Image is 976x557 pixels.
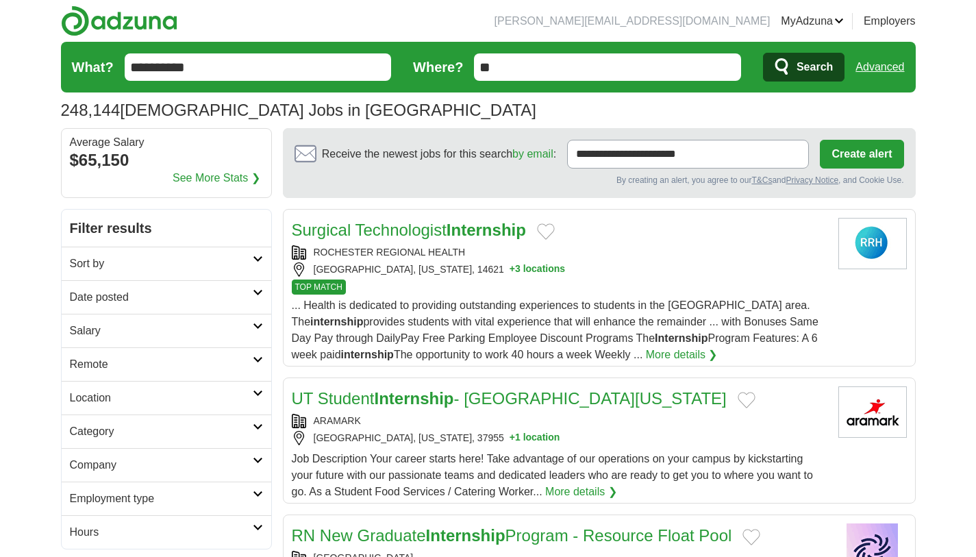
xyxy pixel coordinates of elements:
[61,98,121,123] span: 248,144
[447,221,526,239] strong: Internship
[292,280,346,295] span: TOP MATCH
[62,381,271,414] a: Location
[173,170,260,186] a: See More Stats ❯
[70,148,263,173] div: $65,150
[310,316,363,327] strong: internship
[374,389,453,408] strong: Internship
[742,529,760,545] button: Add to favorite jobs
[738,392,755,408] button: Add to favorite jobs
[70,256,253,272] h2: Sort by
[292,299,818,360] span: ... Health is dedicated to providing outstanding experiences to students in the [GEOGRAPHIC_DATA]...
[70,423,253,440] h2: Category
[70,323,253,339] h2: Salary
[62,482,271,515] a: Employment type
[751,175,772,185] a: T&Cs
[70,356,253,373] h2: Remote
[314,247,466,258] a: ROCHESTER REGIONAL HEALTH
[855,53,904,81] a: Advanced
[545,484,617,500] a: More details ❯
[292,262,827,277] div: [GEOGRAPHIC_DATA], [US_STATE], 14621
[510,431,560,445] button: +1 location
[838,218,907,269] img: Rochester Regional Health logo
[781,13,844,29] a: MyAdzuna
[763,53,844,82] button: Search
[292,389,727,408] a: UT StudentInternship- [GEOGRAPHIC_DATA][US_STATE]
[61,101,536,119] h1: [DEMOGRAPHIC_DATA] Jobs in [GEOGRAPHIC_DATA]
[70,457,253,473] h2: Company
[70,137,263,148] div: Average Salary
[786,175,838,185] a: Privacy Notice
[413,57,463,77] label: Where?
[70,289,253,306] h2: Date posted
[646,347,718,363] a: More details ❯
[510,262,565,277] button: +3 locations
[510,431,515,445] span: +
[495,13,771,29] li: [PERSON_NAME][EMAIL_ADDRESS][DOMAIN_NAME]
[62,210,271,247] h2: Filter results
[512,148,553,160] a: by email
[655,332,708,344] strong: Internship
[70,524,253,541] h2: Hours
[820,140,903,169] button: Create alert
[314,415,361,426] a: ARAMARK
[322,146,556,162] span: Receive the newest jobs for this search :
[62,247,271,280] a: Sort by
[62,515,271,549] a: Hours
[864,13,916,29] a: Employers
[62,314,271,347] a: Salary
[62,280,271,314] a: Date posted
[62,414,271,448] a: Category
[62,347,271,381] a: Remote
[292,526,732,545] a: RN New GraduateInternshipProgram - Resource Float Pool
[292,221,526,239] a: Surgical TechnologistInternship
[62,448,271,482] a: Company
[70,390,253,406] h2: Location
[426,526,505,545] strong: Internship
[292,453,813,497] span: Job Description Your career starts here! Take advantage of our operations on your campus by kicks...
[838,386,907,438] img: Aramark logo
[295,174,904,186] div: By creating an alert, you agree to our and , and Cookie Use.
[61,5,177,36] img: Adzuna logo
[797,53,833,81] span: Search
[72,57,114,77] label: What?
[537,223,555,240] button: Add to favorite jobs
[70,491,253,507] h2: Employment type
[341,349,394,360] strong: internship
[292,431,827,445] div: [GEOGRAPHIC_DATA], [US_STATE], 37955
[510,262,515,277] span: +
